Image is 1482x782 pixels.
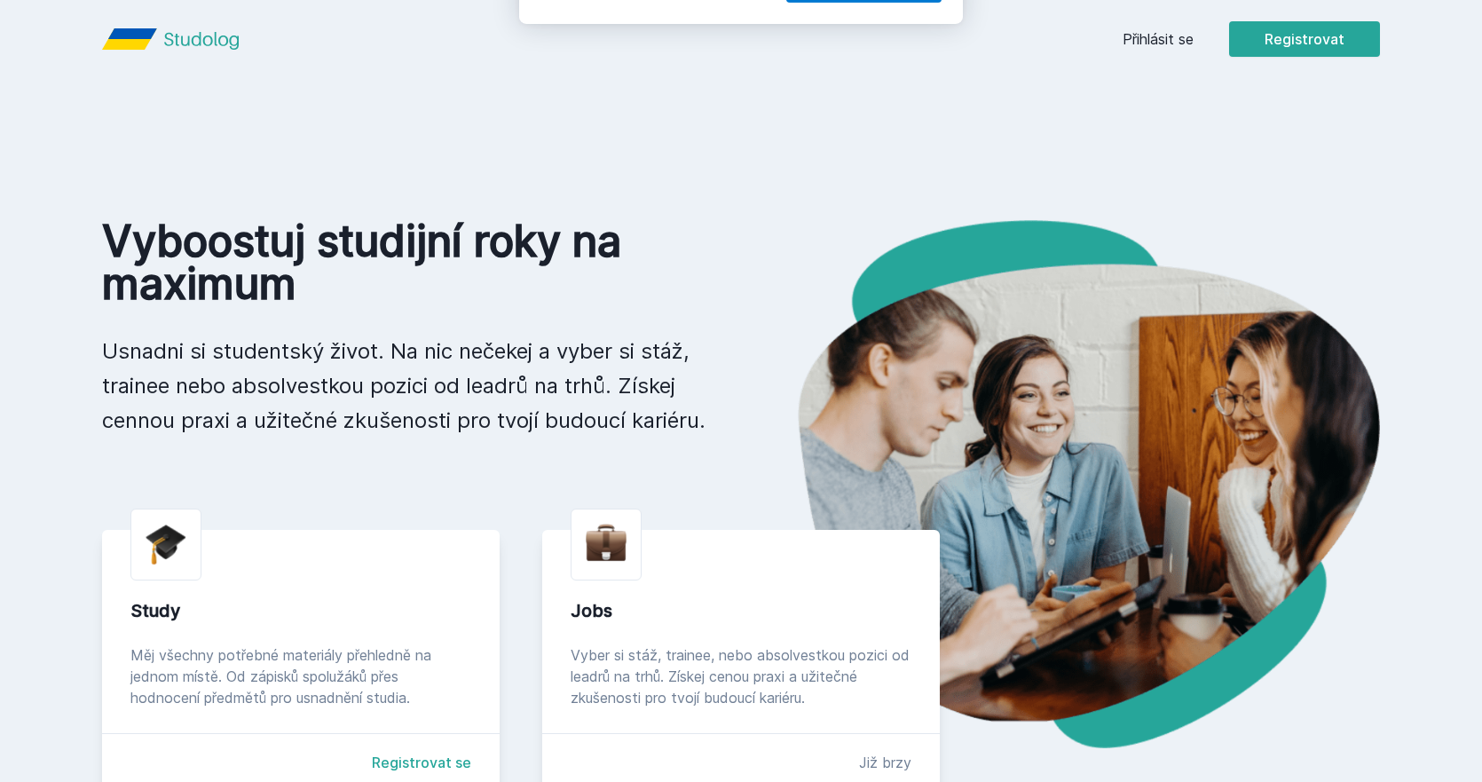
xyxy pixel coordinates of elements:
[130,598,471,623] div: Study
[540,21,611,92] img: notification icon
[146,524,186,565] img: graduation-cap.png
[741,220,1380,748] img: hero.png
[571,598,911,623] div: Jobs
[859,752,911,773] div: Již brzy
[102,220,713,305] h1: Vyboostuj studijní roky na maximum
[372,752,471,773] a: Registrovat se
[130,644,471,708] div: Měj všechny potřebné materiály přehledně na jednom místě. Od zápisků spolužáků přes hodnocení pře...
[102,334,713,438] p: Usnadni si studentský život. Na nic nečekej a vyber si stáž, trainee nebo absolvestkou pozici od ...
[713,92,776,137] button: Ne
[571,644,911,708] div: Vyber si stáž, trainee, nebo absolvestkou pozici od leadrů na trhů. Získej cenou praxi a užitečné...
[786,92,942,137] button: Jasně, jsem pro
[586,520,627,565] img: briefcase.png
[611,21,942,62] div: [PERSON_NAME] dostávat tipy ohledně studia, nových testů, hodnocení učitelů a předmětů?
